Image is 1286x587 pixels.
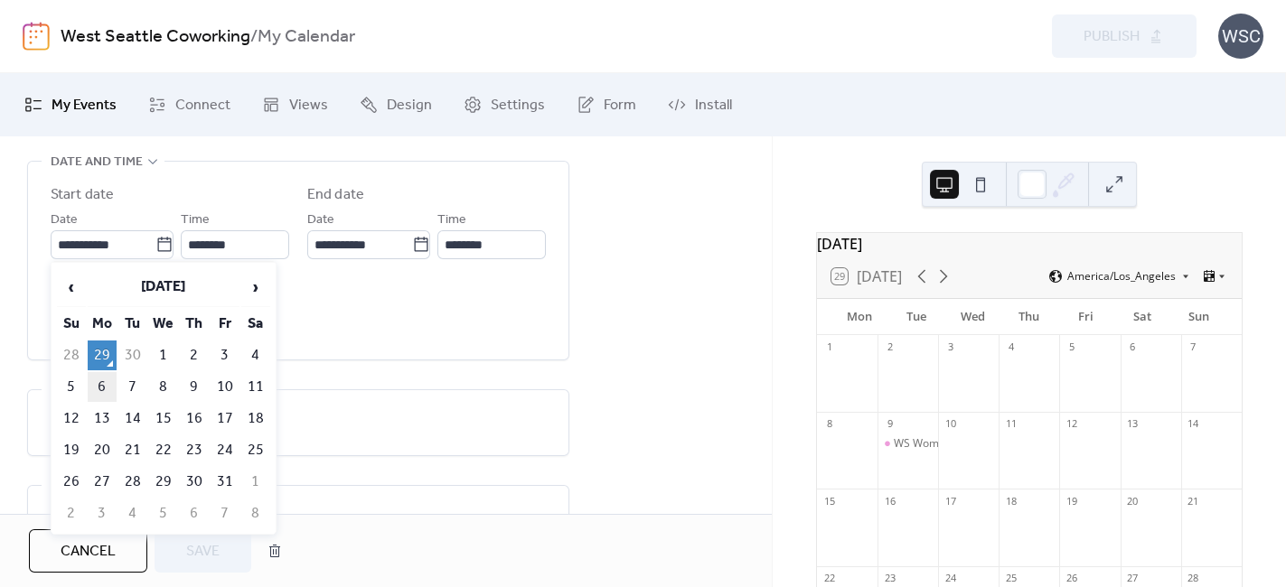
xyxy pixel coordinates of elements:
div: 8 [822,417,836,431]
td: 4 [241,340,270,370]
div: Sat [1114,299,1171,335]
div: 25 [1004,572,1018,585]
td: 6 [180,498,209,528]
div: 2 [883,340,896,354]
td: 2 [180,340,209,370]
div: Fri [1057,299,1114,335]
td: 5 [57,372,86,402]
a: Connect [135,80,244,129]
div: 3 [943,340,957,354]
td: 1 [241,467,270,497]
div: 18 [1004,494,1018,508]
div: 17 [943,494,957,508]
div: 5 [1065,340,1078,354]
td: 25 [241,435,270,465]
img: logo [23,22,50,51]
td: 18 [241,404,270,433]
td: 22 [149,435,178,465]
div: 1 [822,340,836,354]
a: Install [654,80,746,129]
div: WS Women in Entrepreneurship Meetup [894,436,1096,452]
td: 8 [149,372,178,402]
div: Tue [887,299,944,335]
a: Form [563,80,650,129]
th: Sa [241,309,270,339]
td: 30 [180,467,209,497]
span: Date [51,210,78,231]
div: 12 [1065,417,1078,431]
span: ‹ [58,269,85,305]
div: 14 [1187,417,1200,431]
div: Wed [944,299,1001,335]
td: 28 [57,340,86,370]
td: 21 [118,435,147,465]
td: 24 [211,435,239,465]
td: 9 [180,372,209,402]
th: Fr [211,309,239,339]
div: 24 [943,572,957,585]
div: 23 [883,572,896,585]
span: America/Los_Angeles [1067,271,1176,282]
td: 30 [118,340,147,370]
div: 28 [1187,572,1200,585]
span: My Events [52,95,117,116]
div: Start date [51,184,114,206]
span: Form [604,95,636,116]
td: 11 [241,372,270,402]
span: Time [437,210,466,231]
div: 10 [943,417,957,431]
a: Views [249,80,342,129]
b: My Calendar [258,20,355,54]
div: 15 [822,494,836,508]
th: [DATE] [88,268,239,307]
td: 16 [180,404,209,433]
a: Cancel [29,529,147,573]
td: 27 [88,467,117,497]
td: 15 [149,404,178,433]
span: Design [387,95,432,116]
div: 19 [1065,494,1078,508]
a: Design [346,80,446,129]
div: 21 [1187,494,1200,508]
td: 7 [211,498,239,528]
td: 8 [241,498,270,528]
span: Time [181,210,210,231]
td: 3 [88,498,117,528]
span: Settings [491,95,545,116]
td: 31 [211,467,239,497]
div: 11 [1004,417,1018,431]
td: 3 [211,340,239,370]
div: WSC [1218,14,1263,59]
div: 26 [1065,572,1078,585]
td: 4 [118,498,147,528]
td: 5 [149,498,178,528]
div: 27 [1126,572,1140,585]
th: We [149,309,178,339]
span: Date [307,210,334,231]
td: 23 [180,435,209,465]
td: 29 [88,340,117,370]
span: Date and time [51,152,143,173]
a: My Events [11,80,130,129]
td: 7 [118,372,147,402]
th: Mo [88,309,117,339]
td: 13 [88,404,117,433]
td: 10 [211,372,239,402]
a: Settings [450,80,559,129]
div: Thu [1001,299,1058,335]
td: 12 [57,404,86,433]
div: Mon [831,299,888,335]
td: 14 [118,404,147,433]
td: 1 [149,340,178,370]
div: End date [307,184,364,206]
div: 9 [883,417,896,431]
td: 6 [88,372,117,402]
span: Connect [175,95,230,116]
div: 4 [1004,340,1018,354]
th: Su [57,309,86,339]
div: 22 [822,572,836,585]
div: 7 [1187,340,1200,354]
td: 29 [149,467,178,497]
b: / [250,20,258,54]
td: 26 [57,467,86,497]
